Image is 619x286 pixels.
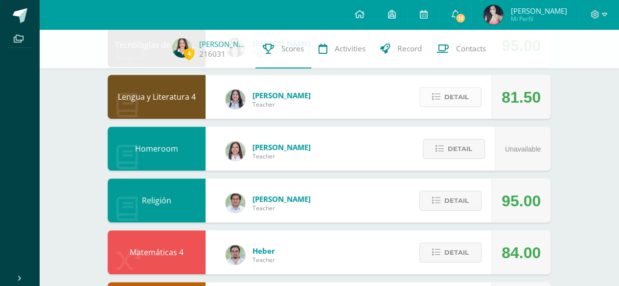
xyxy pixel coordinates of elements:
[483,5,503,24] img: d686daa607961b8b187ff7fdc61e0d8f.png
[252,246,275,256] span: Heber
[419,191,481,211] button: Detail
[108,127,206,171] div: Homeroom
[444,243,469,262] span: Detail
[199,39,248,49] a: [PERSON_NAME]
[502,75,541,119] div: 81.50
[226,245,245,264] img: 00229b7027b55c487e096d516d4a36c4.png
[505,145,541,153] span: Unavailable
[444,192,469,210] span: Detail
[226,141,245,161] img: acecb51a315cac2de2e3deefdb732c9f.png
[183,47,194,60] span: 4
[448,140,472,158] span: Detail
[108,178,206,222] div: Religión
[444,88,469,106] span: Detail
[502,179,541,223] div: 95.00
[455,13,466,23] span: 12
[252,90,311,100] span: [PERSON_NAME]
[311,29,373,68] a: Activities
[252,204,311,212] span: Teacher
[172,38,192,58] img: 440199d59a1bb4a241a9983326ac7319.png
[255,29,311,68] a: Scores
[281,44,304,54] span: Scores
[252,194,311,204] span: [PERSON_NAME]
[252,256,275,264] span: Teacher
[252,152,311,160] span: Teacher
[510,6,567,16] span: [PERSON_NAME]
[252,142,311,152] span: [PERSON_NAME]
[335,44,366,54] span: Activities
[252,100,311,109] span: Teacher
[502,231,541,275] div: 84.00
[199,49,226,59] a: 216031
[456,44,486,54] span: Contacts
[373,29,429,68] a: Record
[419,87,481,107] button: Detail
[226,193,245,213] img: f767cae2d037801592f2ba1a5db71a2a.png
[419,242,481,263] button: Detail
[108,230,206,274] div: Matemáticas 4
[423,139,485,159] button: Detail
[397,44,422,54] span: Record
[510,15,567,23] span: Mi Perfil
[429,29,493,68] a: Contacts
[226,89,245,109] img: df6a3bad71d85cf97c4a6d1acf904499.png
[108,75,206,119] div: Lengua y Literatura 4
